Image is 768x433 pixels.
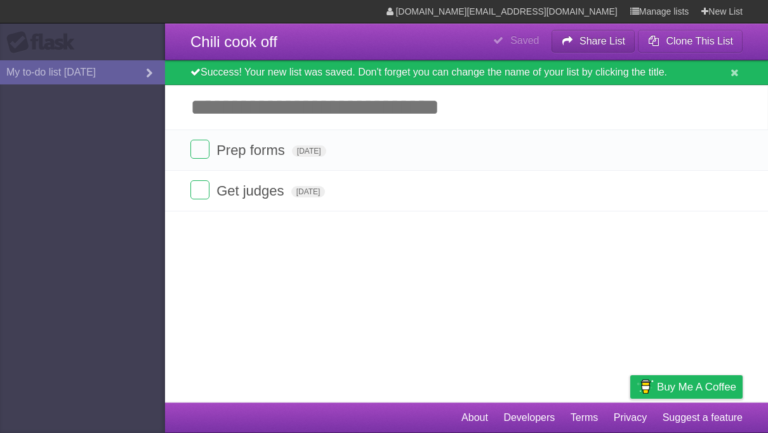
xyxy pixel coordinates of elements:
[510,35,539,46] b: Saved
[579,36,625,46] b: Share List
[637,376,654,397] img: Buy me a coffee
[6,31,83,54] div: Flask
[190,140,209,159] label: Done
[216,183,287,199] span: Get judges
[292,145,326,157] span: [DATE]
[614,406,647,430] a: Privacy
[657,376,736,398] span: Buy me a coffee
[638,30,743,53] button: Clone This List
[216,142,288,158] span: Prep forms
[190,180,209,199] label: Done
[503,406,555,430] a: Developers
[165,60,768,85] div: Success! Your new list was saved. Don't forget you can change the name of your list by clicking t...
[630,375,743,399] a: Buy me a coffee
[571,406,599,430] a: Terms
[663,406,743,430] a: Suggest a feature
[666,36,733,46] b: Clone This List
[190,33,277,50] span: Chili cook off
[291,186,326,197] span: [DATE]
[552,30,635,53] button: Share List
[461,406,488,430] a: About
